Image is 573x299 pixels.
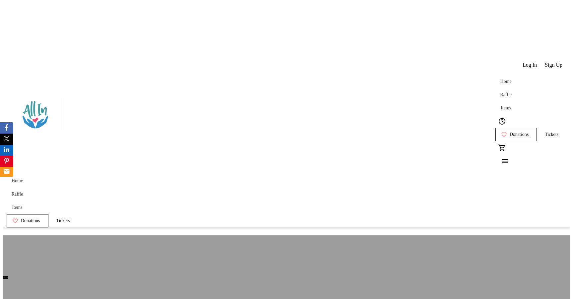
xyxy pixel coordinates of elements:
[537,128,566,141] a: Tickets
[495,75,517,88] a: Home
[56,218,70,223] span: Tickets
[500,92,512,97] span: Raffle
[495,88,517,101] a: Raffle
[501,105,511,111] span: Items
[500,79,512,84] span: Home
[519,58,541,72] button: Log In
[7,188,28,201] a: Raffle
[545,62,562,68] span: Sign Up
[21,218,40,223] span: Donations
[541,58,566,72] button: Sign Up
[7,174,28,188] a: Home
[12,178,23,184] span: Home
[7,201,28,214] a: Items
[12,205,22,210] span: Items
[48,214,78,227] a: Tickets
[7,214,48,227] a: Donations
[12,192,23,197] span: Raffle
[510,132,529,137] span: Donations
[495,128,537,141] a: Donations
[523,62,537,68] span: Log In
[545,132,558,137] span: Tickets
[495,101,517,115] a: Items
